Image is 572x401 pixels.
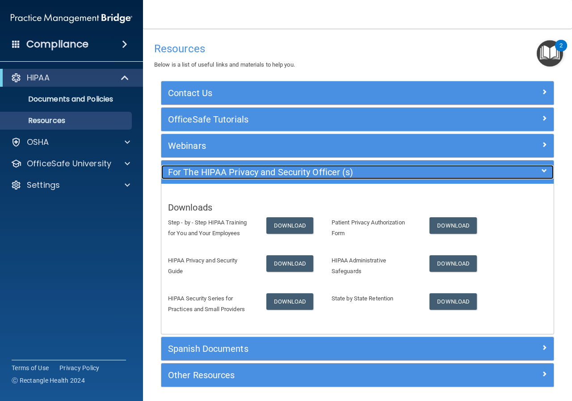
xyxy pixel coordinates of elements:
[168,165,547,179] a: For The HIPAA Privacy and Security Officer (s)
[26,38,88,51] h4: Compliance
[154,61,295,68] span: Below is a list of useful links and materials to help you.
[537,40,563,67] button: Open Resource Center, 2 new notifications
[154,43,561,55] h4: Resources
[11,158,130,169] a: OfficeSafe University
[168,344,449,354] h5: Spanish Documents
[168,368,547,382] a: Other Resources
[168,141,449,151] h5: Webinars
[168,86,547,100] a: Contact Us
[266,255,314,272] a: Download
[168,293,253,315] p: HIPAA Security Series for Practices and Small Providers
[12,363,49,372] a: Terms of Use
[332,255,416,277] p: HIPAA Administrative Safeguards
[6,95,128,104] p: Documents and Policies
[559,46,563,57] div: 2
[168,255,253,277] p: HIPAA Privacy and Security Guide
[27,180,60,190] p: Settings
[266,293,314,310] a: Download
[11,72,130,83] a: HIPAA
[168,203,547,212] h5: Downloads
[429,293,477,310] a: Download
[168,112,547,127] a: OfficeSafe Tutorials
[332,293,416,304] p: State by State Retention
[27,72,50,83] p: HIPAA
[11,137,130,148] a: OSHA
[12,376,85,385] span: Ⓒ Rectangle Health 2024
[429,255,477,272] a: Download
[168,342,547,356] a: Spanish Documents
[168,88,449,98] h5: Contact Us
[11,180,130,190] a: Settings
[11,9,132,27] img: PMB logo
[168,139,547,153] a: Webinars
[266,217,314,234] a: Download
[6,116,128,125] p: Resources
[27,158,111,169] p: OfficeSafe University
[168,370,449,380] h5: Other Resources
[429,217,477,234] a: Download
[168,114,449,124] h5: OfficeSafe Tutorials
[27,137,49,148] p: OSHA
[168,167,449,177] h5: For The HIPAA Privacy and Security Officer (s)
[417,338,561,373] iframe: Drift Widget Chat Controller
[59,363,100,372] a: Privacy Policy
[332,217,416,239] p: Patient Privacy Authorization Form
[168,217,253,239] p: Step - by - Step HIPAA Training for You and Your Employees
